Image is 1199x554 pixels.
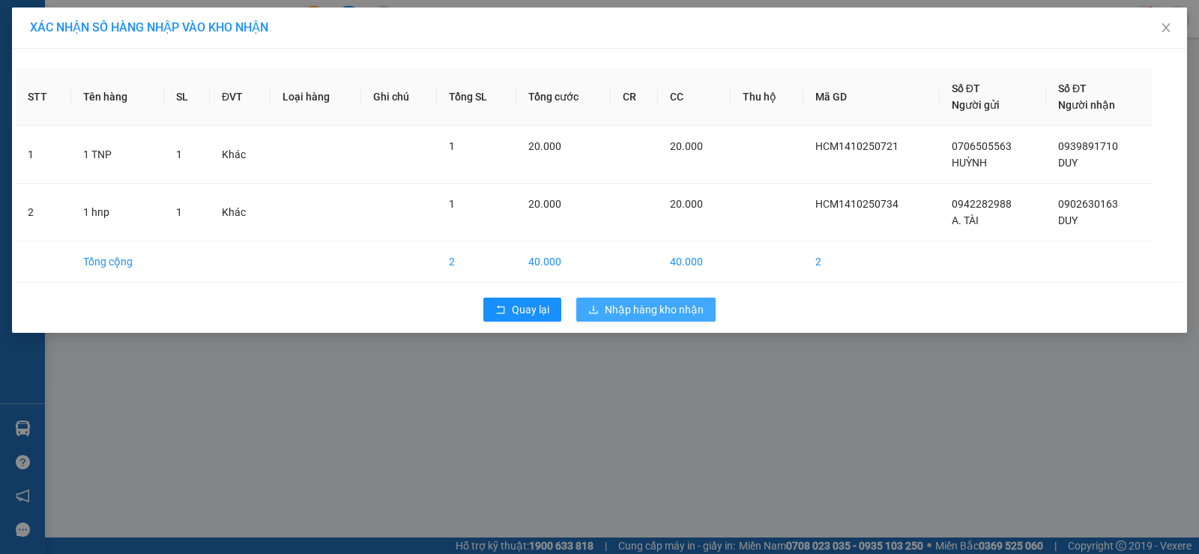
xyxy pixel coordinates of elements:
[512,301,549,318] span: Quay lại
[1058,157,1078,169] span: DUY
[1058,99,1115,111] span: Người nhận
[815,140,899,152] span: HCM1410250721
[143,13,295,49] div: VP [GEOGRAPHIC_DATA]
[16,68,71,126] th: STT
[164,68,210,126] th: SL
[449,198,455,210] span: 1
[516,68,611,126] th: Tổng cước
[576,298,716,322] button: downloadNhập hàng kho nhận
[13,13,133,31] div: Phường 8
[952,82,980,94] span: Số ĐT
[1058,214,1078,226] span: DUY
[731,68,804,126] th: Thu hộ
[803,241,940,283] td: 2
[143,14,179,30] span: Nhận:
[658,241,731,283] td: 40.000
[176,206,182,218] span: 1
[449,140,455,152] span: 1
[1145,7,1187,49] button: Close
[495,304,506,316] span: rollback
[361,68,438,126] th: Ghi chú
[483,298,561,322] button: rollbackQuay lại
[71,126,164,184] td: 1 TNP
[1058,82,1087,94] span: Số ĐT
[605,301,704,318] span: Nhập hàng kho nhận
[658,68,731,126] th: CC
[528,140,561,152] span: 20.000
[528,198,561,210] span: 20.000
[516,241,611,283] td: 40.000
[16,126,71,184] td: 1
[210,126,271,184] td: Khác
[176,148,182,160] span: 1
[670,198,703,210] span: 20.000
[803,68,940,126] th: Mã GD
[11,97,135,115] div: 15.000
[952,99,1000,111] span: Người gửi
[13,67,133,88] div: 0907876199
[952,198,1012,210] span: 0942282988
[437,68,516,126] th: Tổng SL
[30,20,268,34] span: XÁC NHẬN SỐ HÀNG NHẬP VÀO KHO NHẬN
[11,98,67,114] span: Cước rồi :
[1058,140,1118,152] span: 0939891710
[71,241,164,283] td: Tổng cộng
[952,140,1012,152] span: 0706505563
[13,14,36,30] span: Gửi:
[952,157,987,169] span: HUỲNH
[143,49,295,67] div: SON
[1058,198,1118,210] span: 0902630163
[210,68,271,126] th: ĐVT
[670,140,703,152] span: 20.000
[437,241,516,283] td: 2
[71,184,164,241] td: 1 hnp
[143,67,295,88] div: 0377480655
[952,214,979,226] span: A. TÀI
[210,184,271,241] td: Khác
[271,68,361,126] th: Loại hàng
[588,304,599,316] span: download
[815,198,899,210] span: HCM1410250734
[71,68,164,126] th: Tên hàng
[16,184,71,241] td: 2
[1160,22,1172,34] span: close
[13,31,133,67] div: THAI [PERSON_NAME]
[611,68,658,126] th: CR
